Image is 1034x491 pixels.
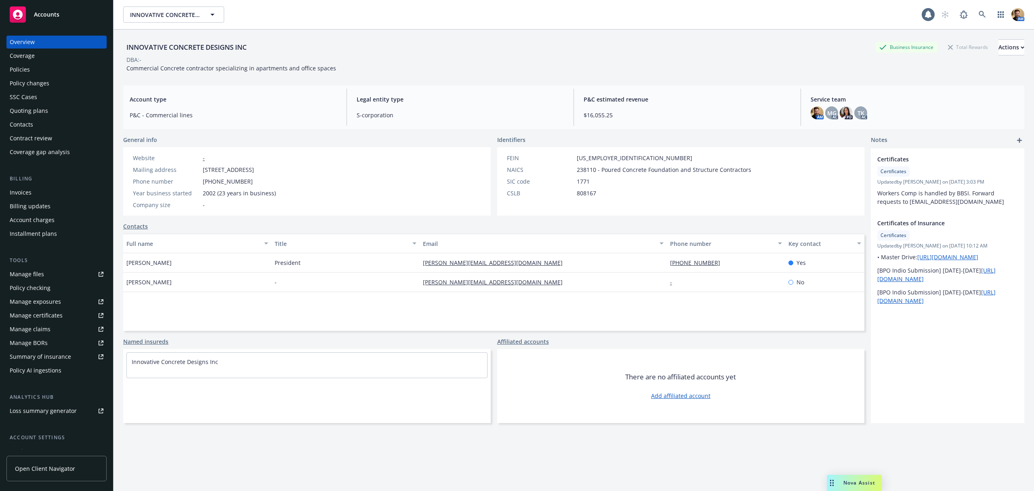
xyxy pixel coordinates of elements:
[827,475,837,491] div: Drag to move
[133,177,200,186] div: Phone number
[10,77,49,90] div: Policy changes
[10,350,71,363] div: Summary of insurance
[123,222,148,231] a: Contacts
[811,106,824,119] img: photo
[6,49,107,62] a: Coverage
[840,106,853,119] img: photo
[10,281,50,294] div: Policy checking
[10,49,35,62] div: Coverage
[584,111,791,119] span: $16,055.25
[10,364,61,377] div: Policy AI ingestions
[420,234,667,253] button: Email
[6,268,107,281] a: Manage files
[871,135,887,145] span: Notes
[126,258,172,267] span: [PERSON_NAME]
[6,118,107,131] a: Contacts
[10,309,63,322] div: Manage certificates
[507,177,574,186] div: SIC code
[6,337,107,349] a: Manage BORs
[857,109,864,117] span: TK
[275,258,301,267] span: President
[130,11,200,19] span: INNOVATIVE CONCRETE DESIGNS INC
[6,434,107,442] div: Account settings
[423,278,569,286] a: [PERSON_NAME][EMAIL_ADDRESS][DOMAIN_NAME]
[6,91,107,104] a: SSC Cases
[6,77,107,90] a: Policy changes
[275,278,277,286] span: -
[10,132,52,145] div: Contract review
[130,111,337,119] span: P&C - Commercial lines
[998,40,1024,55] div: Actions
[203,177,253,186] span: [PHONE_NUMBER]
[133,201,200,209] div: Company size
[507,189,574,197] div: CSLB
[507,154,574,162] div: FEIN
[123,234,271,253] button: Full name
[10,227,57,240] div: Installment plans
[797,258,806,267] span: Yes
[123,6,224,23] button: INNOVATIVE CONCRETE DESIGNS INC
[133,165,200,174] div: Mailing address
[843,479,875,486] span: Nova Assist
[877,189,1004,205] span: Workers Comp is handled by BBSI. Forward requests to [EMAIL_ADDRESS][DOMAIN_NAME]
[6,227,107,240] a: Installment plans
[877,253,1018,261] p: • Master Drive:
[6,364,107,377] a: Policy AI ingestions
[6,3,107,26] a: Accounts
[974,6,990,23] a: Search
[10,91,37,104] div: SSC Cases
[651,392,710,400] a: Add affiliated account
[877,242,1018,250] span: Updated by [PERSON_NAME] on [DATE] 10:12 AM
[10,36,35,49] div: Overview
[6,393,107,401] div: Analytics hub
[625,372,736,382] span: There are no affiliated accounts yet
[497,337,549,346] a: Affiliated accounts
[6,323,107,336] a: Manage claims
[423,239,655,248] div: Email
[998,39,1024,55] button: Actions
[6,295,107,308] a: Manage exposures
[130,95,337,104] span: Account type
[275,239,408,248] div: Title
[871,212,1024,311] div: Certificates of InsuranceCertificatesUpdatedby [PERSON_NAME] on [DATE] 10:12 AM• Master Drive:[UR...
[670,239,773,248] div: Phone number
[1015,135,1024,145] a: add
[877,178,1018,186] span: Updated by [PERSON_NAME] on [DATE] 3:03 PM
[6,256,107,265] div: Tools
[788,239,852,248] div: Key contact
[811,95,1018,104] span: Service team
[797,278,804,286] span: No
[785,234,864,253] button: Key contact
[123,135,157,144] span: General info
[937,6,953,23] a: Start snowing
[357,95,564,104] span: Legal entity type
[577,189,596,197] span: 808167
[10,104,48,117] div: Quoting plans
[133,189,200,197] div: Year business started
[6,445,107,458] a: Service team
[1011,8,1024,21] img: photo
[10,268,44,281] div: Manage files
[670,259,727,267] a: [PHONE_NUMBER]
[34,11,59,18] span: Accounts
[423,259,569,267] a: [PERSON_NAME][EMAIL_ADDRESS][DOMAIN_NAME]
[584,95,791,104] span: P&C estimated revenue
[670,278,679,286] a: -
[126,239,259,248] div: Full name
[6,309,107,322] a: Manage certificates
[203,154,205,162] a: -
[132,358,218,366] a: Innovative Concrete Designs Inc
[877,155,997,163] span: Certificates
[6,36,107,49] a: Overview
[126,55,141,64] div: DBA: -
[993,6,1009,23] a: Switch app
[10,404,77,417] div: Loss summary generator
[497,135,525,144] span: Identifiers
[123,337,168,346] a: Named insureds
[917,253,978,261] a: [URL][DOMAIN_NAME]
[6,214,107,226] a: Account charges
[15,464,75,473] span: Open Client Navigator
[6,281,107,294] a: Policy checking
[10,63,30,76] div: Policies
